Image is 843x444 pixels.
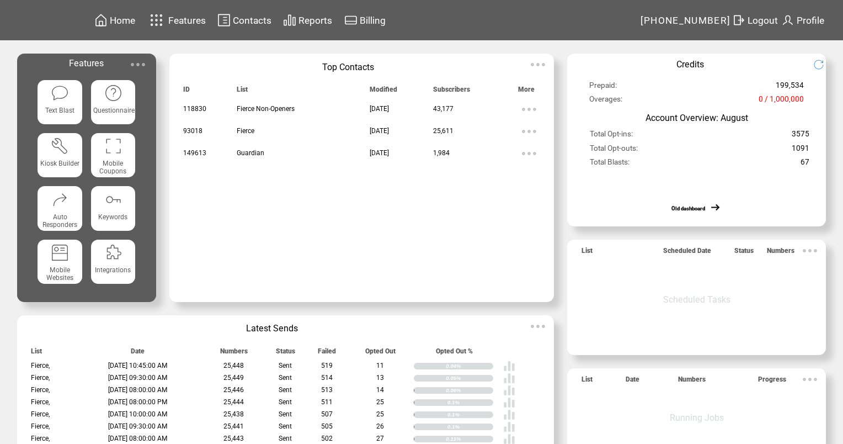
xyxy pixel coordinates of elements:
[447,399,493,406] div: 0.1%
[183,149,206,157] span: 149613
[279,398,292,406] span: Sent
[246,323,298,334] span: Latest Sends
[503,384,515,397] img: poll%20-%20white.svg
[279,374,292,382] span: Sent
[446,363,493,369] div: 0.04%
[183,105,206,113] span: 118830
[104,191,122,209] img: keywords.svg
[108,435,168,442] span: [DATE] 08:00:00 AM
[446,387,493,394] div: 0.06%
[671,205,705,212] a: Old dashboard
[797,15,824,26] span: Profile
[91,240,135,284] a: Integrations
[758,376,786,388] span: Progress
[433,127,453,135] span: 25,611
[376,386,384,394] span: 14
[433,105,453,113] span: 43,177
[147,11,166,29] img: features.svg
[503,409,515,421] img: poll%20-%20white.svg
[370,127,389,135] span: [DATE]
[792,144,809,157] span: 1091
[321,374,333,382] span: 514
[792,129,809,143] span: 3575
[343,12,387,29] a: Billing
[223,374,244,382] span: 25,449
[216,12,273,29] a: Contacts
[42,213,77,229] span: Auto Responders
[518,120,540,142] img: ellypsis.svg
[145,9,207,31] a: Features
[281,12,334,29] a: Reports
[759,94,804,108] span: 0 / 1,000,000
[503,360,515,372] img: poll%20-%20white.svg
[108,386,168,394] span: [DATE] 08:00:00 AM
[799,240,821,262] img: ellypsis.svg
[626,376,639,388] span: Date
[38,133,82,177] a: Kiosk Builder
[91,133,135,177] a: Mobile Coupons
[217,13,231,27] img: contacts.svg
[223,386,244,394] span: 25,446
[376,422,384,430] span: 26
[31,422,50,430] span: Fierce,
[237,86,248,98] span: List
[321,386,333,394] span: 513
[91,80,135,124] a: Questionnaire
[40,160,79,167] span: Kiosk Builder
[732,13,745,27] img: exit.svg
[436,347,473,360] span: Opted Out %
[38,240,82,284] a: Mobile Websites
[46,266,73,282] span: Mobile Websites
[31,435,50,442] span: Fierce,
[527,54,549,76] img: ellypsis.svg
[279,422,292,430] span: Sent
[748,15,778,26] span: Logout
[283,13,296,27] img: chart.svg
[446,436,493,442] div: 0.11%
[131,347,145,360] span: Date
[279,362,292,369] span: Sent
[220,347,248,360] span: Numbers
[108,410,168,418] span: [DATE] 10:00:00 AM
[813,59,833,70] img: refresh.png
[365,347,396,360] span: Opted Out
[446,375,493,382] div: 0.05%
[503,421,515,433] img: poll%20-%20white.svg
[276,347,295,360] span: Status
[104,84,122,102] img: questionnaire.svg
[110,15,135,26] span: Home
[99,160,126,175] span: Mobile Coupons
[168,15,206,26] span: Features
[776,81,804,94] span: 199,534
[360,15,386,26] span: Billing
[233,15,271,26] span: Contacts
[183,86,190,98] span: ID
[31,374,50,382] span: Fierce,
[108,398,168,406] span: [DATE] 08:00:00 PM
[183,127,202,135] span: 93018
[590,157,629,171] span: Total Blasts:
[641,15,731,26] span: [PHONE_NUMBER]
[322,62,374,72] span: Top Contacts
[645,113,748,123] span: Account Overview: August
[518,98,540,120] img: ellypsis.svg
[98,213,127,221] span: Keywords
[91,186,135,230] a: Keywords
[237,149,264,157] span: Guardian
[38,80,82,124] a: Text Blast
[370,149,389,157] span: [DATE]
[447,424,493,430] div: 0.1%
[321,362,333,369] span: 519
[237,105,295,113] span: Fierce Non-Openers
[45,107,74,114] span: Text Blast
[321,398,333,406] span: 511
[94,13,108,27] img: home.svg
[223,435,244,442] span: 25,443
[108,422,168,430] span: [DATE] 09:30:00 AM
[223,422,244,430] span: 25,441
[298,15,332,26] span: Reports
[376,398,384,406] span: 25
[433,149,450,157] span: 1,984
[370,105,389,113] span: [DATE]
[127,54,149,76] img: ellypsis.svg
